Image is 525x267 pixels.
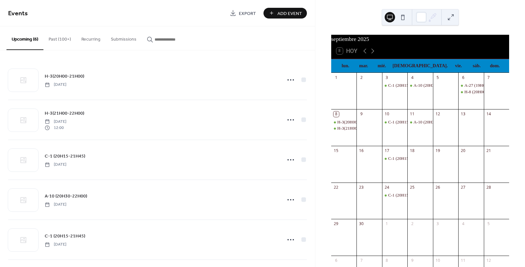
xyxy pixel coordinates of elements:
[45,125,66,131] span: 12:00
[45,153,85,160] span: C-1 (20H15-21H45)
[45,82,66,88] span: [DATE]
[435,258,440,263] div: 10
[359,221,364,227] div: 30
[355,59,373,72] div: mar.
[45,192,87,200] a: A-10 (20H30-22H00)
[464,83,502,88] div: A-27 (19H00-20H00)
[486,221,491,227] div: 5
[277,10,302,17] span: Add Event
[45,119,66,125] span: [DATE]
[410,258,415,263] div: 9
[337,119,371,125] div: H-3(20H00-21H00)
[45,242,66,248] span: [DATE]
[359,148,364,154] div: 16
[6,26,43,50] button: Upcoming (6)
[382,83,407,88] div: C-1 (20H15-21H45)
[435,184,440,190] div: 26
[384,258,390,263] div: 8
[384,148,390,154] div: 17
[486,59,504,72] div: dom.
[333,111,339,117] div: 8
[45,193,87,200] span: A-10 (20H30-22H00)
[359,111,364,117] div: 9
[464,89,500,95] div: H-8 (20H00-21H00)
[333,221,339,227] div: 29
[359,258,364,263] div: 7
[45,109,84,117] a: H-3(21H00-22H00)
[45,233,85,240] span: C-1 (20H15-21H45)
[435,221,440,227] div: 3
[331,35,509,43] div: septiembre 2025
[414,83,451,88] div: A-10 (20H30-22H00)
[45,162,66,168] span: [DATE]
[76,26,106,49] button: Recurring
[331,125,356,131] div: H-3(21H00-22H00)
[461,148,466,154] div: 20
[410,221,415,227] div: 2
[410,184,415,190] div: 25
[449,59,468,72] div: vie.
[410,148,415,154] div: 18
[45,72,84,80] a: H-3(20H00-21H00)
[384,184,390,190] div: 24
[333,148,339,154] div: 15
[458,89,484,95] div: H-8 (20H00-21H00)
[388,119,423,125] div: C-1 (20H15-21H45)
[333,258,339,263] div: 6
[337,125,371,131] div: H-3(21H00-22H00)
[382,119,407,125] div: C-1 (20H15-21H45)
[388,192,423,198] div: C-1 (20H15-21H45)
[336,59,355,72] div: lun.
[410,111,415,117] div: 11
[461,75,466,80] div: 6
[239,10,256,17] span: Export
[359,75,364,80] div: 2
[106,26,142,49] button: Submissions
[225,8,261,19] a: Export
[410,75,415,80] div: 4
[384,111,390,117] div: 10
[486,258,491,263] div: 12
[486,75,491,80] div: 7
[45,73,84,80] span: H-3(20H00-21H00)
[333,75,339,80] div: 1
[45,202,66,208] span: [DATE]
[331,119,356,125] div: H-3(20H00-21H00)
[461,111,466,117] div: 13
[407,119,433,125] div: A-10 (20H30-22H00)
[382,156,407,161] div: C-1 (20H15-21H45)
[461,184,466,190] div: 27
[43,26,76,49] button: Past (100+)
[407,83,433,88] div: A-10 (20H30-22H00)
[45,110,84,117] span: H-3(21H00-22H00)
[359,184,364,190] div: 23
[486,184,491,190] div: 28
[384,221,390,227] div: 1
[388,156,423,161] div: C-1 (20H15-21H45)
[486,111,491,117] div: 14
[384,75,390,80] div: 3
[486,148,491,154] div: 21
[458,83,484,88] div: A-27 (19H00-20H00)
[8,7,28,20] span: Events
[333,184,339,190] div: 22
[435,75,440,80] div: 5
[414,119,451,125] div: A-10 (20H30-22H00)
[391,59,449,72] div: [DEMOGRAPHIC_DATA].
[45,152,85,160] a: C-1 (20H15-21H45)
[435,111,440,117] div: 12
[263,8,307,19] button: Add Event
[461,258,466,263] div: 11
[373,59,391,72] div: mié.
[461,221,466,227] div: 4
[382,192,407,198] div: C-1 (20H15-21H45)
[388,83,423,88] div: C-1 (20H15-21H45)
[468,59,486,72] div: sáb.
[435,148,440,154] div: 19
[45,232,85,240] a: C-1 (20H15-21H45)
